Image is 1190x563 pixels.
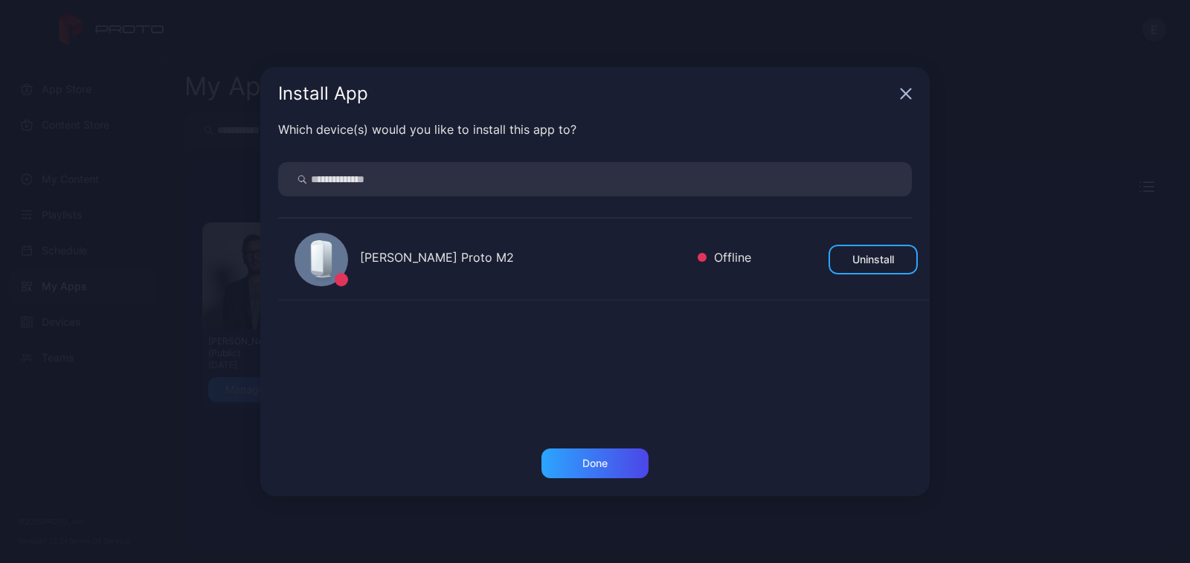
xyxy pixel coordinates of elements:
[278,85,894,103] div: Install App
[852,254,894,266] div: Uninstall
[360,248,686,270] div: [PERSON_NAME] Proto M2
[541,448,649,478] button: Done
[278,120,912,138] div: Which device(s) would you like to install this app to?
[698,248,751,270] div: Offline
[829,245,918,274] button: Uninstall
[582,457,608,469] div: Done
